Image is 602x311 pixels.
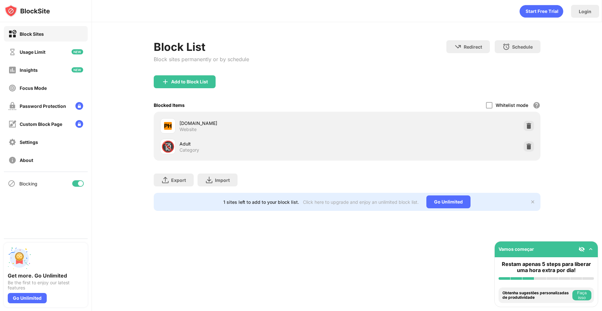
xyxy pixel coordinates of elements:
img: block-on.svg [8,30,16,38]
div: Settings [20,139,38,145]
div: Custom Block Page [20,121,62,127]
div: 1 sites left to add to your block list. [223,199,299,205]
img: password-protection-off.svg [8,102,16,110]
img: omni-setup-toggle.svg [587,246,594,252]
div: [DOMAIN_NAME] [180,120,347,127]
img: eye-not-visible.svg [578,246,585,252]
iframe: Caixa de diálogo "Fazer login com o Google" [470,6,596,81]
img: customize-block-page-off.svg [8,120,16,128]
img: blocking-icon.svg [8,180,15,187]
img: logo-blocksite.svg [5,5,50,17]
div: Redirect [464,44,482,50]
div: Block List [154,40,249,53]
div: 🔞 [161,140,175,153]
img: push-unlimited.svg [8,247,31,270]
img: lock-menu.svg [75,120,83,128]
div: Block sites permanently or by schedule [154,56,249,62]
img: new-icon.svg [72,67,83,72]
div: Focus Mode [20,85,47,91]
div: Blocked Items [154,102,185,108]
img: lock-menu.svg [75,102,83,110]
div: Category [180,147,199,153]
div: Usage Limit [20,49,45,55]
div: Obtenha sugestões personalizadas de produtividade [502,291,571,300]
div: Insights [20,67,38,73]
img: x-button.svg [530,199,535,204]
div: Whitelist mode [496,102,528,108]
img: settings-off.svg [8,138,16,146]
div: Export [171,177,186,183]
div: Add to Block List [171,79,208,84]
div: animation [519,5,563,18]
img: focus-off.svg [8,84,16,92]
div: Website [180,127,197,132]
div: Go Unlimited [426,195,471,208]
div: Password Protection [20,103,66,109]
div: Get more. Go Unlimited [8,272,84,279]
div: Click here to upgrade and enjoy an unlimited block list. [303,199,419,205]
img: time-usage-off.svg [8,48,16,56]
div: Adult [180,140,347,147]
div: About [20,157,33,163]
div: Go Unlimited [8,293,47,303]
img: about-off.svg [8,156,16,164]
img: favicons [164,122,172,130]
div: Restam apenas 5 steps para liberar uma hora extra por dia! [499,261,594,273]
img: new-icon.svg [72,49,83,54]
div: Block Sites [20,31,44,37]
img: insights-off.svg [8,66,16,74]
button: Faça isso [572,290,591,300]
div: Import [215,177,230,183]
div: Vamos começar [499,246,534,252]
div: Be the first to enjoy our latest features [8,280,84,290]
div: Blocking [19,181,37,186]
